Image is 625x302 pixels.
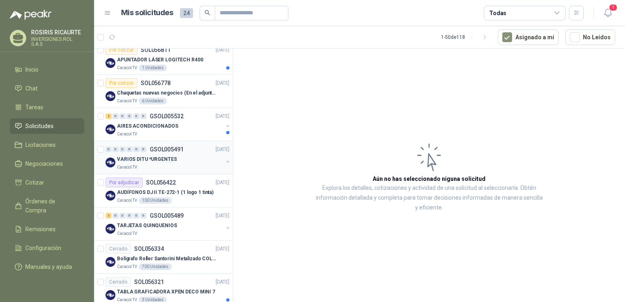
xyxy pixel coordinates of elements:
[117,164,137,171] p: Caracol TV
[25,197,76,215] span: Órdenes de Compra
[117,131,137,137] p: Caracol TV
[315,183,543,213] p: Explora los detalles, cotizaciones y actividad de una solicitud al seleccionarla. Obtén informaci...
[106,144,231,171] a: 0 0 0 0 0 0 GSOL005491[DATE] Company LogoVARIOS DITU *URGENTESCaracol TV
[106,111,231,137] a: 2 0 0 0 0 0 GSOL005532[DATE] Company LogoAIRES ACONDICIONADOSCaracol TV
[10,240,84,256] a: Configuración
[25,225,56,234] span: Remisiones
[133,213,139,219] div: 0
[106,113,112,119] div: 2
[150,146,184,152] p: GSOL005491
[140,146,146,152] div: 0
[106,224,115,234] img: Company Logo
[141,80,171,86] p: SOL056778
[106,78,137,88] div: Por cotizar
[133,146,139,152] div: 0
[216,245,229,253] p: [DATE]
[10,81,84,96] a: Chat
[112,113,119,119] div: 0
[25,262,72,271] span: Manuales y ayuda
[106,277,131,287] div: Cerrado
[117,98,137,104] p: Caracol TV
[126,146,133,152] div: 0
[117,264,137,270] p: Caracol TV
[150,113,184,119] p: GSOL005532
[112,213,119,219] div: 0
[441,31,491,44] div: 1 - 50 de 118
[216,113,229,120] p: [DATE]
[106,244,131,254] div: Cerrado
[106,91,115,101] img: Company Logo
[117,65,137,71] p: Caracol TV
[106,146,112,152] div: 0
[106,290,115,300] img: Company Logo
[216,278,229,286] p: [DATE]
[119,146,126,152] div: 0
[10,99,84,115] a: Tareas
[126,213,133,219] div: 0
[119,113,126,119] div: 0
[112,146,119,152] div: 0
[106,158,115,167] img: Company Logo
[216,179,229,187] p: [DATE]
[146,180,176,185] p: SOL056422
[94,241,233,274] a: CerradoSOL056334[DATE] Company LogoBolígrafo Roller Santorini Metalizado COLOR MORADO 1logoCaraco...
[106,178,143,187] div: Por adjudicar
[117,255,219,263] p: Bolígrafo Roller Santorini Metalizado COLOR MORADO 1logo
[139,65,167,71] div: 1 Unidades
[139,264,172,270] div: 700 Unidades
[10,175,84,190] a: Cotizar
[10,137,84,153] a: Licitaciones
[10,10,52,20] img: Logo peakr
[117,189,214,196] p: AUDÍFONOS DJ II TE-272-1 (1 logo 1 tinta)
[25,65,38,74] span: Inicio
[609,4,618,11] span: 1
[117,56,203,64] p: APUNTADOR LÁSER LOGITECH R400
[134,279,164,285] p: SOL056321
[121,7,173,19] h1: Mis solicitudes
[10,156,84,171] a: Negociaciones
[10,221,84,237] a: Remisiones
[106,191,115,201] img: Company Logo
[565,29,615,45] button: No Leídos
[117,288,215,296] p: TABLA GRAFICADORA XPEN DECO MINI 7
[94,42,233,75] a: Por cotizarSOL056811[DATE] Company LogoAPUNTADOR LÁSER LOGITECH R400Caracol TV1 Unidades
[373,174,486,183] h3: Aún no has seleccionado niguna solicitud
[106,257,115,267] img: Company Logo
[140,113,146,119] div: 0
[216,212,229,220] p: [DATE]
[31,29,84,35] p: ROSIRIS RICAURTE
[117,197,137,204] p: Caracol TV
[139,197,172,204] div: 100 Unidades
[106,211,231,237] a: 2 0 0 0 0 0 GSOL005489[DATE] Company LogoTARJETAS QUINQUENIOSCaracol TV
[180,8,193,18] span: 24
[25,140,56,149] span: Licitaciones
[119,213,126,219] div: 0
[10,118,84,134] a: Solicitudes
[216,79,229,87] p: [DATE]
[117,156,177,163] p: VARIOS DITU *URGENTES
[10,62,84,77] a: Inicio
[600,6,615,20] button: 1
[94,75,233,108] a: Por cotizarSOL056778[DATE] Company LogoChaquetas nuevas negocios (En el adjunto mas informacion)C...
[25,243,61,252] span: Configuración
[216,146,229,153] p: [DATE]
[25,159,63,168] span: Negociaciones
[106,45,137,55] div: Por cotizar
[216,46,229,54] p: [DATE]
[25,178,44,187] span: Cotizar
[126,113,133,119] div: 0
[133,113,139,119] div: 0
[25,103,43,112] span: Tareas
[117,89,219,97] p: Chaquetas nuevas negocios (En el adjunto mas informacion)
[106,58,115,68] img: Company Logo
[498,29,559,45] button: Asignado a mi
[150,213,184,219] p: GSOL005489
[106,124,115,134] img: Company Logo
[10,194,84,218] a: Órdenes de Compra
[489,9,506,18] div: Todas
[205,10,210,16] span: search
[141,47,171,53] p: SOL056811
[117,222,177,230] p: TARJETAS QUINQUENIOS
[117,122,178,130] p: AIRES ACONDICIONADOS
[139,98,167,104] div: 6 Unidades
